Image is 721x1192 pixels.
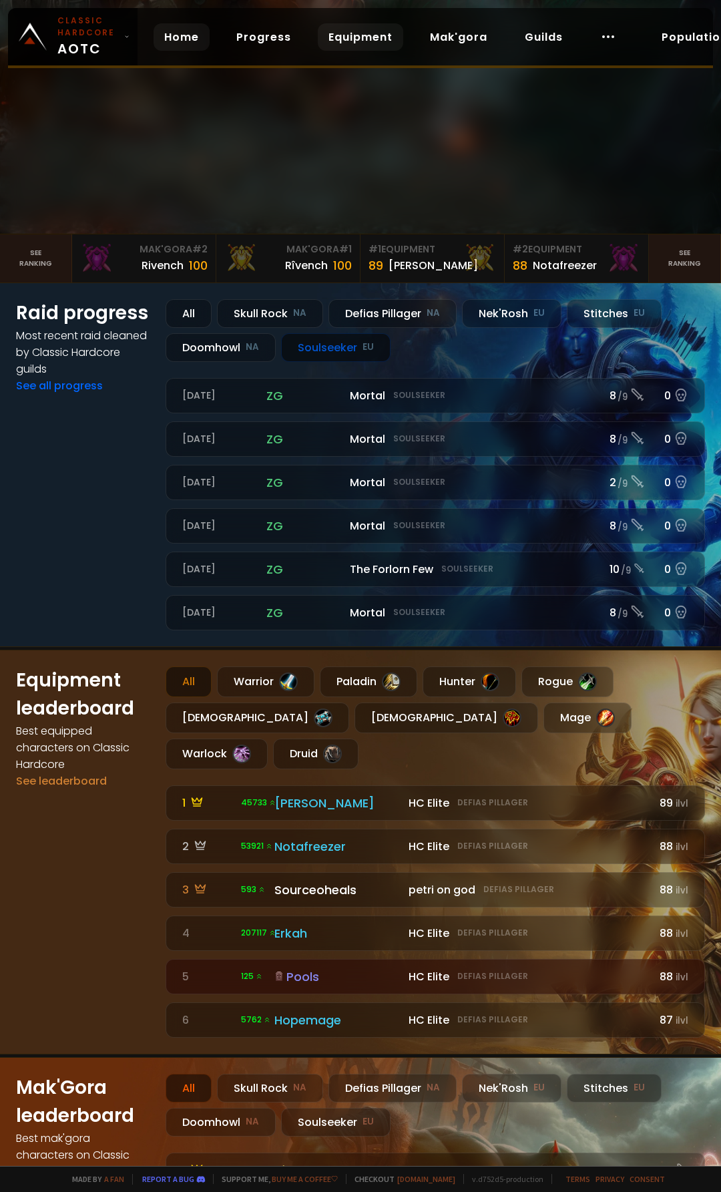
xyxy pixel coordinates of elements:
div: Soulseeker [281,333,391,362]
small: Defias Pillager [483,883,554,896]
a: Seeranking [649,234,721,282]
div: HC Elite [409,968,645,985]
div: Nek'Rosh [462,299,561,328]
h1: Equipment leaderboard [16,666,150,723]
span: 207117 [241,927,276,939]
div: Sourceoheals [274,881,401,899]
div: Soulseeker [281,1108,391,1137]
div: Paladin [320,666,417,697]
span: # 1 [339,242,352,256]
a: 2 53921 Notafreezer HC EliteDefias Pillager88ilvl [166,829,705,864]
div: All [166,666,212,697]
span: Made by [64,1174,124,1184]
a: 1 45733 [PERSON_NAME] HC EliteDefias Pillager89ilvl [166,785,705,821]
div: Warrior [217,666,314,697]
small: Defias Pillager [457,970,528,982]
a: #2Equipment88Notafreezer [505,234,649,282]
div: 89 [653,795,688,811]
div: Doomhowl [166,333,276,362]
a: a fan [104,1174,124,1184]
div: HC Elite [409,795,645,811]
div: Doomhowl [166,1108,276,1137]
div: Defias Pillager [328,299,457,328]
span: v. d752d5 - production [463,1174,543,1184]
div: Defias Pillager [328,1074,457,1103]
a: See all progress [16,378,103,393]
small: ilvl [676,884,688,897]
div: Pools [274,968,401,986]
div: Rîvench [285,257,328,274]
a: [DATE]zgMortalSoulseeker8 /90 [166,508,705,544]
a: 1 18 RîvenchLEFTOVERStitches100 [166,1153,705,1188]
h1: Raid progress [16,299,150,327]
div: LEFTOVER [409,1162,645,1179]
a: [DATE]zgMortalSoulseeker8 /90 [166,421,705,457]
div: 100 [653,1162,688,1179]
a: Home [154,23,210,51]
h4: Best equipped characters on Classic Hardcore [16,723,150,773]
a: 5 125 Pools HC EliteDefias Pillager88ilvl [166,959,705,994]
div: Rogue [521,666,614,697]
small: NA [293,1081,306,1095]
a: [DATE]zgMortalSoulseeker8 /90 [166,595,705,630]
a: #1Equipment89[PERSON_NAME] [360,234,505,282]
span: 125 [241,970,263,982]
div: Druid [273,739,358,769]
a: Equipment [318,23,403,51]
small: Classic Hardcore [57,15,119,39]
div: Notafreezer [274,837,401,855]
div: Stitches [567,299,662,328]
div: Warlock [166,739,268,769]
div: 88 [653,968,688,985]
div: 89 [369,256,383,274]
div: Rivench [142,257,184,274]
div: Hopemage [274,1011,401,1029]
span: Support me, [213,1174,338,1184]
span: Checkout [346,1174,455,1184]
a: Mak'Gora#1Rîvench100 [216,234,360,282]
div: 88 [653,881,688,898]
div: 88 [653,925,688,942]
a: 4 207117 Erkah HC EliteDefias Pillager88ilvl [166,916,705,951]
span: 593 [241,883,266,896]
a: Privacy [595,1174,624,1184]
div: Skull Rock [217,299,323,328]
div: 5 [182,968,233,985]
div: Notafreezer [533,257,597,274]
div: Erkah [274,924,401,942]
small: Defias Pillager [457,1014,528,1026]
a: Report a bug [142,1174,194,1184]
a: Mak'Gora#2Rivench100 [72,234,216,282]
span: # 2 [513,242,528,256]
div: HC Elite [409,925,645,942]
small: Defias Pillager [457,927,528,939]
small: NA [246,341,259,354]
a: 3 593 Sourceoheals petri on godDefias Pillager88ilvl [166,872,705,908]
div: petri on god [409,881,645,898]
small: EU [634,307,645,320]
div: 100 [189,256,208,274]
small: ilvl [676,1014,688,1027]
small: EU [533,307,545,320]
a: Guilds [514,23,573,51]
small: NA [246,1115,259,1129]
small: NA [427,1081,440,1095]
div: All [166,299,212,328]
div: [DEMOGRAPHIC_DATA] [354,703,538,733]
h4: Best mak'gora characters on Classic Hardcore [16,1130,150,1180]
h1: Mak'Gora leaderboard [16,1074,150,1130]
span: 53921 [241,840,273,852]
div: 1 [182,795,233,811]
div: 6 [182,1012,233,1028]
a: [DATE]zgMortalSoulseeker2 /90 [166,465,705,500]
a: [DOMAIN_NAME] [397,1174,455,1184]
small: NA [293,307,306,320]
div: [PERSON_NAME] [389,257,478,274]
small: Defias Pillager [457,840,528,852]
div: Mage [543,703,632,733]
a: Progress [226,23,302,51]
small: EU [533,1081,545,1095]
a: Consent [630,1174,665,1184]
div: 4 [182,925,233,942]
small: ilvl [676,971,688,984]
